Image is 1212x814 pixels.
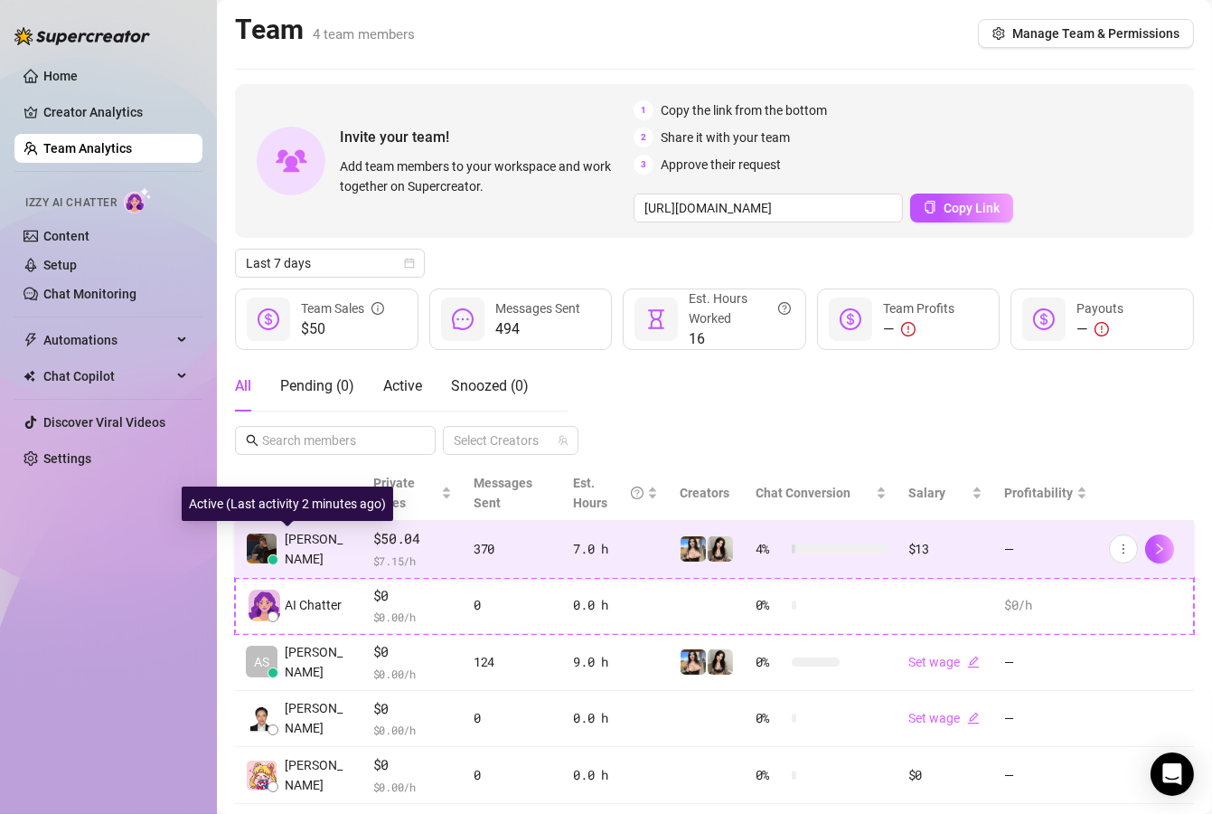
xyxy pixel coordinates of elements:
span: Approve their request [661,155,781,175]
div: Est. Hours Worked [689,289,791,328]
div: Team Sales [301,298,384,318]
span: thunderbolt [23,333,38,347]
div: 0 [474,765,551,785]
img: logo-BBDzfeDw.svg [14,27,150,45]
th: Creators [669,466,745,521]
span: Messages Sent [495,301,580,316]
span: $ 0.00 /h [373,665,452,683]
span: Last 7 days [246,250,414,277]
span: search [246,434,258,447]
button: Copy Link [910,194,1013,222]
img: Ashley [708,649,733,675]
td: — [993,634,1098,691]
span: Invite your team! [340,126,634,148]
img: 𝐀𝐬𝐡𝐥𝐞𝐲 [681,536,706,562]
div: Active (Last activity 2 minutes ago) [182,487,393,521]
span: Team Profits [883,301,954,316]
img: Chat Copilot [23,370,35,383]
span: [PERSON_NAME] [285,642,352,682]
span: edit [967,656,980,668]
img: Joyce Ann Vivas [247,704,277,734]
span: 16 [689,328,791,350]
div: $0 [908,765,982,785]
span: $0 [373,585,452,607]
img: 𝐀𝐬𝐡𝐥𝐞𝐲 [681,649,706,675]
a: Home [43,69,78,83]
img: izzy-ai-chatter-avatar-DDCN_rTZ.svg [249,590,280,621]
span: Snoozed ( 0 ) [451,377,529,394]
span: Chat Copilot [43,362,172,391]
a: Set wageedit [908,655,980,669]
span: Copy Link [944,201,1000,215]
div: Open Intercom Messenger [1151,752,1194,796]
span: message [452,308,474,330]
a: Setup [43,258,77,272]
span: dollar-circle [1033,308,1055,330]
span: AI Chatter [285,595,342,615]
span: 1 [634,100,653,120]
span: [PERSON_NAME] [285,698,352,738]
span: 4 team members [313,26,415,43]
span: dollar-circle [258,308,279,330]
span: team [558,435,568,446]
span: calendar [404,258,415,269]
span: Automations [43,326,172,355]
span: setting [992,27,1005,40]
span: $ 7.15 /h [373,552,452,570]
td: — [993,691,1098,748]
span: edit [967,712,980,724]
span: Copy the link from the bottom [661,100,827,120]
img: Louise [247,761,277,790]
span: 3 [634,155,653,175]
span: $50 [301,318,384,340]
span: $ 0.00 /h [373,608,452,626]
span: hourglass [645,308,667,330]
div: 0.0 h [573,708,658,728]
span: 494 [495,318,580,340]
span: 0 % [756,765,785,785]
span: Profitability [1004,486,1073,500]
a: Discover Viral Videos [43,415,165,430]
a: Team Analytics [43,141,132,156]
span: Active [383,377,422,394]
a: Settings [43,451,91,466]
div: Est. Hours [573,473,644,513]
div: 0.0 h [573,765,658,785]
span: Private Sales [373,476,415,510]
div: All [235,375,251,397]
div: 9.0 h [573,652,658,672]
span: 0 % [756,708,785,728]
div: — [1076,318,1123,340]
span: $ 0.00 /h [373,778,452,796]
img: AI Chatter [124,187,152,213]
span: Share it with your team [661,128,790,147]
span: Payouts [1076,301,1123,316]
span: Chat Conversion [756,486,850,500]
span: Add team members to your workspace and work together on Supercreator. [340,156,626,196]
td: — [993,747,1098,804]
th: Name [235,466,362,521]
span: info-circle [371,298,384,318]
span: 2 [634,128,653,147]
div: 0.0 h [573,595,658,615]
div: 0 [474,595,551,615]
a: Set wageedit [908,711,980,725]
a: Chat Monitoring [43,287,136,301]
span: $0 [373,698,452,720]
span: Messages Sent [474,476,532,510]
div: 7.0 h [573,539,658,559]
img: Ashley [708,536,733,562]
span: 4 % [756,539,785,559]
span: Salary [908,486,945,500]
div: Pending ( 0 ) [280,375,354,397]
span: dollar-circle [840,308,861,330]
span: more [1117,543,1130,555]
div: 370 [474,539,551,559]
span: $ 0.00 /h [373,721,452,739]
span: [PERSON_NAME] [285,529,352,569]
div: $13 [908,539,982,559]
span: $0 [373,754,452,776]
span: [PERSON_NAME] [285,755,352,795]
div: 124 [474,652,551,672]
span: question-circle [631,473,644,513]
